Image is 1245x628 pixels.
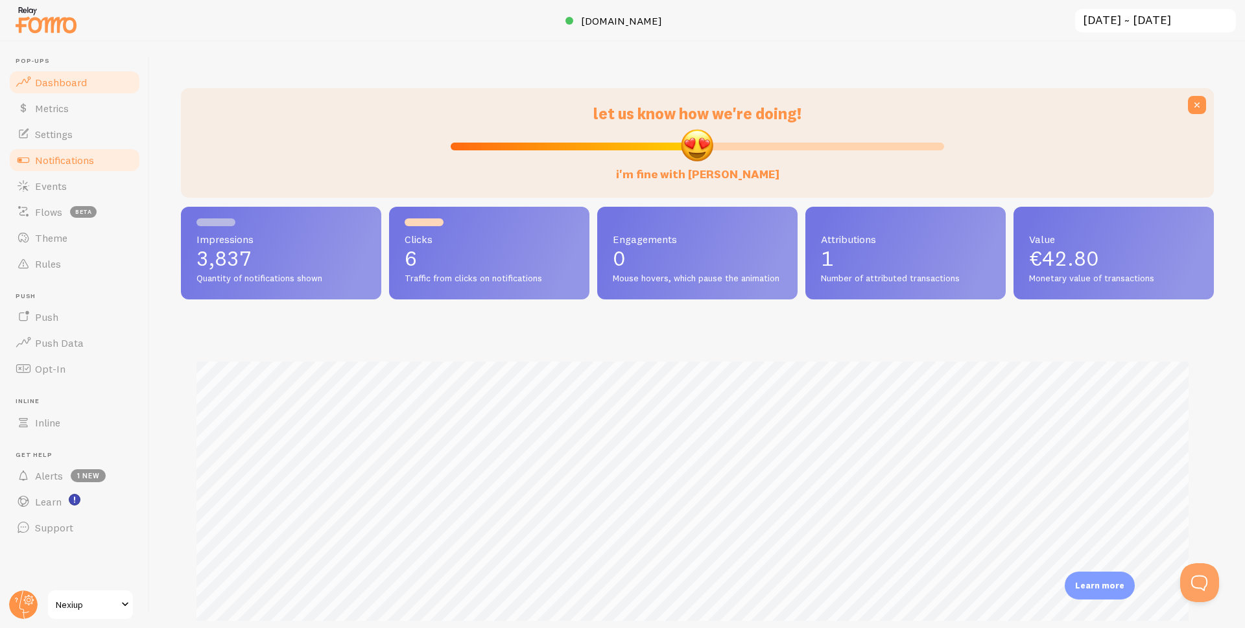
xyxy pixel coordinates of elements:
p: Learn more [1075,579,1124,592]
span: beta [70,206,97,218]
a: Nexiup [47,589,134,620]
span: Flows [35,205,62,218]
a: Rules [8,251,141,277]
span: Monetary value of transactions [1029,273,1198,285]
a: Learn [8,489,141,515]
span: Notifications [35,154,94,167]
span: Traffic from clicks on notifications [405,273,574,285]
span: Push [35,310,58,323]
a: Flows beta [8,199,141,225]
p: 3,837 [196,248,366,269]
a: Push Data [8,330,141,356]
a: Opt-In [8,356,141,382]
span: Dashboard [35,76,87,89]
span: Theme [35,231,67,244]
span: Settings [35,128,73,141]
span: Engagements [613,234,782,244]
img: fomo-relay-logo-orange.svg [14,3,78,36]
span: Pop-ups [16,57,141,65]
span: Clicks [405,234,574,244]
span: Get Help [16,451,141,459]
span: Attributions [821,234,990,244]
img: emoji.png [680,128,715,163]
span: Support [35,521,73,534]
span: Impressions [196,234,366,244]
span: Metrics [35,102,69,115]
span: let us know how we're doing! [593,104,801,123]
span: Number of attributed transactions [821,273,990,285]
iframe: Help Scout Beacon - Open [1180,563,1219,602]
p: 6 [405,248,574,269]
a: Events [8,173,141,199]
p: 1 [821,248,990,269]
span: Inline [16,397,141,406]
label: i'm fine with [PERSON_NAME] [616,154,779,182]
span: Nexiup [56,597,117,612]
span: Mouse hovers, which pause the animation [613,273,782,285]
a: Alerts 1 new [8,463,141,489]
span: Inline [35,416,60,429]
a: Push [8,304,141,330]
a: Theme [8,225,141,251]
span: Value [1029,234,1198,244]
a: Notifications [8,147,141,173]
span: Learn [35,495,62,508]
span: Rules [35,257,61,270]
div: Learn more [1065,572,1135,599]
svg: <p>Watch New Feature Tutorials!</p> [69,494,80,506]
span: Push Data [35,336,84,349]
p: 0 [613,248,782,269]
span: 1 new [71,469,106,482]
span: Push [16,292,141,301]
span: €42.80 [1029,246,1099,271]
a: Metrics [8,95,141,121]
span: Opt-In [35,362,65,375]
span: Events [35,180,67,192]
a: Dashboard [8,69,141,95]
a: Inline [8,410,141,436]
span: Quantity of notifications shown [196,273,366,285]
a: Settings [8,121,141,147]
a: Support [8,515,141,541]
span: Alerts [35,469,63,482]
